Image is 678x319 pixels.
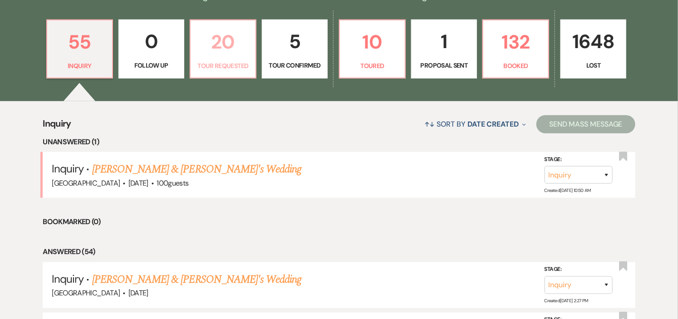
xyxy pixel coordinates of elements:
[190,20,256,79] a: 20Tour Requested
[196,27,250,57] p: 20
[124,26,178,57] p: 0
[345,27,399,57] p: 10
[128,178,148,188] span: [DATE]
[52,288,120,298] span: [GEOGRAPHIC_DATA]
[417,60,471,70] p: Proposal Sent
[124,60,178,70] p: Follow Up
[545,187,591,193] span: Created: [DATE] 10:50 AM
[417,26,471,57] p: 1
[345,61,399,71] p: Toured
[421,112,530,136] button: Sort By Date Created
[489,27,543,57] p: 132
[467,119,519,129] span: Date Created
[52,162,84,176] span: Inquiry
[52,272,84,286] span: Inquiry
[43,216,635,228] li: Bookmarked (0)
[92,271,302,288] a: [PERSON_NAME] & [PERSON_NAME]'s Wedding
[268,26,322,57] p: 5
[545,298,588,304] span: Created: [DATE] 2:27 PM
[92,161,302,177] a: [PERSON_NAME] & [PERSON_NAME]'s Wedding
[566,26,620,57] p: 1648
[43,117,71,136] span: Inquiry
[545,155,613,165] label: Stage:
[53,61,107,71] p: Inquiry
[53,27,107,57] p: 55
[339,20,406,79] a: 10Toured
[566,60,620,70] p: Lost
[46,20,113,79] a: 55Inquiry
[482,20,549,79] a: 132Booked
[118,20,184,79] a: 0Follow Up
[268,60,322,70] p: Tour Confirmed
[43,136,635,148] li: Unanswered (1)
[545,265,613,275] label: Stage:
[536,115,635,133] button: Send Mass Message
[196,61,250,71] p: Tour Requested
[560,20,626,79] a: 1648Lost
[262,20,328,79] a: 5Tour Confirmed
[424,119,435,129] span: ↑↓
[52,178,120,188] span: [GEOGRAPHIC_DATA]
[128,288,148,298] span: [DATE]
[489,61,543,71] p: Booked
[43,246,635,258] li: Answered (54)
[157,178,188,188] span: 100 guests
[411,20,477,79] a: 1Proposal Sent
